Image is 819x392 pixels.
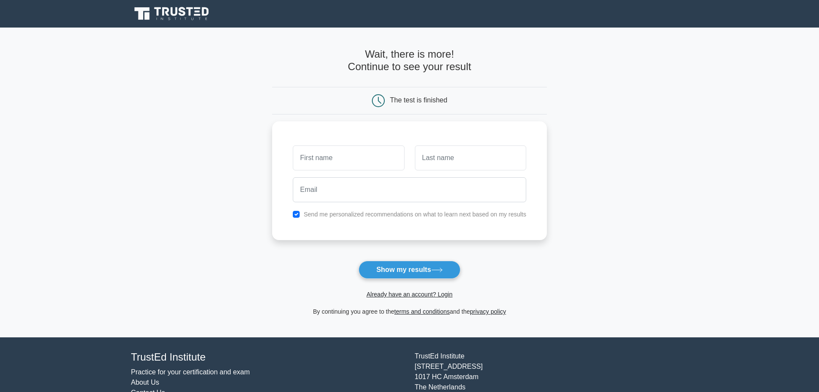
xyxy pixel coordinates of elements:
label: Send me personalized recommendations on what to learn next based on my results [304,211,526,218]
button: Show my results [359,261,460,279]
a: Already have an account? Login [366,291,452,298]
div: By continuing you agree to the and the [267,306,552,317]
input: First name [293,145,404,170]
input: Last name [415,145,526,170]
a: About Us [131,379,160,386]
a: Practice for your certification and exam [131,368,250,376]
input: Email [293,177,526,202]
h4: Wait, there is more! Continue to see your result [272,48,547,73]
a: privacy policy [470,308,506,315]
div: The test is finished [390,96,447,104]
a: terms and conditions [394,308,450,315]
h4: TrustEd Institute [131,351,405,364]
